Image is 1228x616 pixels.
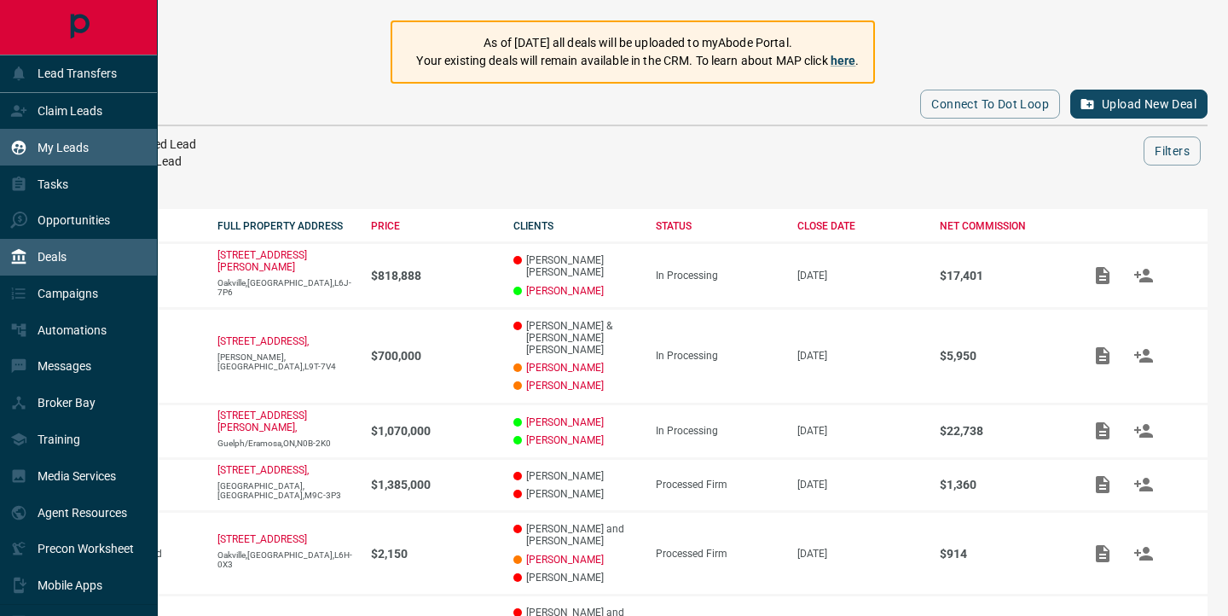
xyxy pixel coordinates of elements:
a: [STREET_ADDRESS][PERSON_NAME] [217,249,307,273]
div: STATUS [656,220,781,232]
div: In Processing [656,270,781,282]
p: $22,738 [940,424,1065,438]
p: [DATE] [797,479,923,491]
span: Add / View Documents [1082,349,1123,361]
p: $818,888 [371,269,496,282]
a: [STREET_ADDRESS] [217,533,307,545]
div: CLOSE DATE [797,220,923,232]
span: Add / View Documents [1082,547,1123,559]
p: [PERSON_NAME] and [PERSON_NAME] [513,523,639,547]
p: [DATE] [797,548,923,560]
a: [PERSON_NAME] [526,554,604,566]
p: [PERSON_NAME] & [PERSON_NAME] [PERSON_NAME] [513,320,639,356]
a: [PERSON_NAME] [526,416,604,428]
a: [PERSON_NAME] [526,362,604,374]
p: $2,150 [371,547,496,561]
p: $17,401 [940,269,1065,282]
button: Upload New Deal [1070,90,1208,119]
span: Add / View Documents [1082,479,1123,491]
span: Match Clients [1123,424,1164,436]
div: Processed Firm [656,548,781,560]
p: $1,070,000 [371,424,496,438]
p: [PERSON_NAME] [513,488,639,500]
a: [PERSON_NAME] [526,285,604,297]
p: [GEOGRAPHIC_DATA],[GEOGRAPHIC_DATA],M9C-3P3 [217,481,354,500]
div: Processed Firm [656,479,781,491]
div: In Processing [656,350,781,362]
div: FULL PROPERTY ADDRESS [217,220,354,232]
div: NET COMMISSION [940,220,1065,232]
p: $914 [940,547,1065,561]
p: [PERSON_NAME] [513,470,639,482]
p: As of [DATE] all deals will be uploaded to myAbode Portal. [416,34,859,52]
p: Guelph/Eramosa,ON,N0B-2K0 [217,439,354,448]
a: [STREET_ADDRESS], [217,335,309,347]
p: $1,360 [940,478,1065,491]
p: [PERSON_NAME] [PERSON_NAME] [513,254,639,278]
a: [STREET_ADDRESS], [217,464,309,476]
p: $1,385,000 [371,478,496,491]
p: Oakville,[GEOGRAPHIC_DATA],L6J-7P6 [217,278,354,297]
a: [PERSON_NAME] [526,380,604,392]
span: Match Clients [1123,349,1164,361]
button: Filters [1144,137,1201,166]
p: [PERSON_NAME] [513,572,639,584]
a: [STREET_ADDRESS][PERSON_NAME], [217,410,307,433]
span: Match Clients [1123,547,1164,559]
p: [DATE] [797,270,923,282]
span: Match Clients [1123,479,1164,491]
button: Connect to Dot Loop [920,90,1060,119]
a: [PERSON_NAME] [526,434,604,446]
p: [DATE] [797,350,923,362]
p: [PERSON_NAME],[GEOGRAPHIC_DATA],L9T-7V4 [217,352,354,371]
div: CLIENTS [513,220,639,232]
a: here [831,54,856,67]
p: Your existing deals will remain available in the CRM. To learn about MAP click . [416,52,859,70]
div: PRICE [371,220,496,232]
span: Add / View Documents [1082,424,1123,436]
div: In Processing [656,425,781,437]
p: Oakville,[GEOGRAPHIC_DATA],L6H-0X3 [217,550,354,569]
p: $700,000 [371,349,496,363]
span: Add / View Documents [1082,269,1123,281]
span: Match Clients [1123,269,1164,281]
p: $5,950 [940,349,1065,363]
p: [DATE] [797,425,923,437]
